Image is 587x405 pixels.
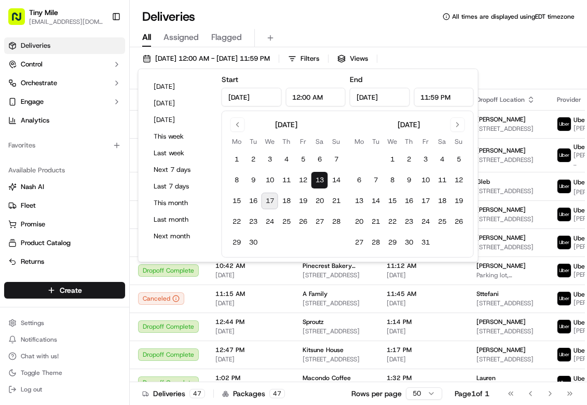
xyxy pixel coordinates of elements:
[476,156,540,164] span: [STREET_ADDRESS]
[387,346,460,354] span: 1:17 PM
[401,172,417,188] button: 9
[230,117,245,132] button: Go to previous month
[328,193,345,209] button: 21
[149,229,211,244] button: Next month
[262,193,278,209] button: 17
[476,355,540,363] span: [STREET_ADDRESS]
[215,290,286,298] span: 11:15 AM
[21,162,29,170] img: 1736555255976-a54dd68f-1ca7-489b-9aae-adbdc363a1c4
[328,172,345,188] button: 14
[245,213,262,230] button: 23
[149,146,211,160] button: Last week
[138,292,184,305] div: Canceled
[4,366,125,380] button: Toggle Theme
[86,190,90,198] span: •
[303,271,370,279] span: [STREET_ADDRESS]
[384,234,401,251] button: 29
[367,172,384,188] button: 7
[245,151,262,168] button: 2
[215,271,286,279] span: [DATE]
[557,148,571,162] img: uber-new-logo.jpeg
[4,316,125,330] button: Settings
[557,236,571,249] img: uber-new-logo.jpeg
[73,258,126,266] a: Powered byPylon
[215,374,286,382] span: 1:02 PM
[21,220,45,229] span: Promise
[451,172,467,188] button: 12
[21,182,44,192] span: Nash AI
[92,190,113,198] span: [DATE]
[476,234,526,242] span: [PERSON_NAME]
[27,67,187,78] input: Got a question? Start typing here...
[401,193,417,209] button: 16
[4,349,125,363] button: Chat with us!
[215,262,286,270] span: 10:42 AM
[350,88,410,106] input: Date
[8,238,121,248] a: Product Catalog
[228,193,245,209] button: 15
[145,161,167,170] span: [DATE]
[303,318,324,326] span: Sproutz
[215,346,286,354] span: 12:47 PM
[434,213,451,230] button: 25
[215,327,286,335] span: [DATE]
[215,318,286,326] span: 12:44 PM
[278,193,295,209] button: 18
[228,136,245,147] th: Monday
[476,96,525,104] span: Dropoff Location
[98,233,167,243] span: API Documentation
[278,172,295,188] button: 11
[269,389,285,398] div: 47
[384,151,401,168] button: 1
[6,228,84,247] a: 📗Knowledge Base
[476,206,526,214] span: [PERSON_NAME]
[557,96,581,104] span: Provider
[29,7,58,18] button: Tiny Mile
[387,355,460,363] span: [DATE]
[451,136,467,147] th: Sunday
[228,234,245,251] button: 29
[149,79,211,94] button: [DATE]
[452,12,575,21] span: All times are displayed using EDT timezone
[387,327,460,335] span: [DATE]
[245,193,262,209] button: 16
[21,190,29,198] img: 1736555255976-a54dd68f-1ca7-489b-9aae-adbdc363a1c4
[21,41,50,50] span: Deliveries
[351,172,367,188] button: 6
[149,196,211,210] button: This month
[434,172,451,188] button: 11
[350,54,368,63] span: Views
[434,193,451,209] button: 18
[47,100,170,110] div: Start new chat
[4,162,125,179] div: Available Products
[351,388,402,399] p: Rows per page
[142,8,195,25] h1: Deliveries
[367,234,384,251] button: 28
[155,54,270,63] span: [DATE] 12:00 AM - [DATE] 11:59 PM
[311,213,328,230] button: 27
[21,385,42,394] span: Log out
[142,388,205,399] div: Deliveries
[476,318,526,326] span: [PERSON_NAME]
[295,213,311,230] button: 26
[262,151,278,168] button: 3
[10,234,19,242] div: 📗
[10,11,31,32] img: Nash
[384,193,401,209] button: 15
[303,374,351,382] span: Macondo Coffee
[8,182,121,192] a: Nash AI
[295,193,311,209] button: 19
[384,172,401,188] button: 8
[4,56,125,73] button: Control
[476,115,526,124] span: [PERSON_NAME]
[4,282,125,299] button: Create
[557,320,571,333] img: uber-new-logo.jpeg
[476,271,540,279] span: Parking lot, [STREET_ADDRESS]
[476,327,540,335] span: [STREET_ADDRESS]
[222,75,238,84] label: Start
[351,234,367,251] button: 27
[476,290,499,298] span: Sttefani
[4,235,125,251] button: Product Catalog
[142,31,151,44] span: All
[476,243,540,251] span: [STREET_ADDRESS]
